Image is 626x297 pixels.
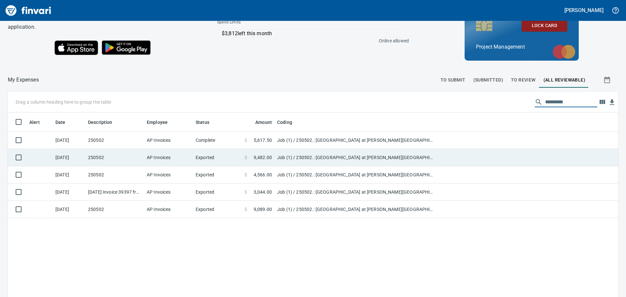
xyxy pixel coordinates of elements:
nav: breadcrumb [8,76,39,84]
button: Download table [607,97,617,107]
img: Download on the App Store [54,40,98,55]
span: Employee [147,118,168,126]
span: 3,044.00 [254,189,272,195]
span: $ [245,154,247,161]
p: $3,812 left this month [222,30,406,37]
td: AP Invoices [144,166,193,184]
td: [DATE] Invoice 39397 from National Railroad Safety Services Inc (1-38715) [85,184,144,201]
p: Online allowed [212,37,409,44]
span: Alert [29,118,40,126]
img: Finvari [4,3,53,18]
span: Date [55,118,74,126]
h6: You can also control your card and submit expenses from our iPhone or Android application. [8,13,201,32]
span: Lock Card [527,22,562,30]
td: 250502 [85,149,144,166]
span: 9,482.00 [254,154,272,161]
span: $ [245,171,247,178]
h5: [PERSON_NAME] [564,7,604,14]
span: Amount [247,118,272,126]
span: To Review [511,76,536,84]
span: Coding [277,118,301,126]
td: Job (1) / 250502.: [GEOGRAPHIC_DATA] at [PERSON_NAME][GEOGRAPHIC_DATA] / 1011. .: BS1 - Railroad ... [275,201,438,218]
td: Job (1) / 250502.: [GEOGRAPHIC_DATA] at [PERSON_NAME][GEOGRAPHIC_DATA] / 1011. .: BS1 - Railroad ... [275,149,438,166]
button: [PERSON_NAME] [563,5,605,15]
td: 250502 [85,166,144,184]
span: To Submit [440,76,466,84]
p: My Expenses [8,76,39,84]
td: [DATE] [53,166,85,184]
span: Employee [147,118,176,126]
button: Show transactions within a particular date range [597,72,618,88]
td: [DATE] [53,184,85,201]
span: Status [196,118,209,126]
td: Exported [193,201,242,218]
span: Description [88,118,112,126]
td: 250502 [85,132,144,149]
button: Choose columns to display [597,97,607,107]
span: Alert [29,118,48,126]
td: AP Invoices [144,201,193,218]
span: (All Reviewable) [544,76,585,84]
span: Date [55,118,66,126]
span: Coding [277,118,292,126]
td: Job (1) / 250502.: [GEOGRAPHIC_DATA] at [PERSON_NAME][GEOGRAPHIC_DATA] / 1011. .: BS1 - Railroad ... [275,132,438,149]
span: $ [245,206,247,213]
td: Exported [193,166,242,184]
td: [DATE] [53,201,85,218]
span: Amount [255,118,272,126]
p: Project Management [476,43,567,51]
td: AP Invoices [144,132,193,149]
span: Spend Limits [217,19,324,26]
span: 9,089.00 [254,206,272,213]
td: [DATE] [53,132,85,149]
td: AP Invoices [144,149,193,166]
td: Job (1) / 250502.: [GEOGRAPHIC_DATA] at [PERSON_NAME][GEOGRAPHIC_DATA] / 1011. .: BS1 - Railroad ... [275,184,438,201]
span: Status [196,118,218,126]
td: 250502 [85,201,144,218]
img: Get it on Google Play [98,37,154,58]
span: 5,617.50 [254,137,272,143]
td: Job (1) / 250502.: [GEOGRAPHIC_DATA] at [PERSON_NAME][GEOGRAPHIC_DATA] / 1011. .: BS1 - Railroad ... [275,166,438,184]
span: Description [88,118,121,126]
span: (Submitted) [473,76,503,84]
button: Lock Card [522,20,567,32]
span: $ [245,189,247,195]
td: Exported [193,184,242,201]
td: AP Invoices [144,184,193,201]
td: Complete [193,132,242,149]
td: Exported [193,149,242,166]
img: mastercard.svg [549,41,579,62]
td: [DATE] [53,149,85,166]
p: Drag a column heading here to group the table [16,99,111,105]
span: $ [245,137,247,143]
span: 4,566.00 [254,171,272,178]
